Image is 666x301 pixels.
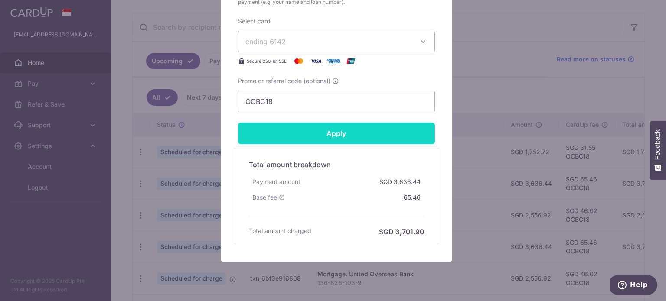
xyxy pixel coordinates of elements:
span: Promo or referral code (optional) [238,77,330,85]
span: Feedback [654,129,662,160]
label: Select card [238,17,271,26]
button: Feedback - Show survey [650,121,666,180]
h6: SGD 3,701.90 [379,227,424,237]
span: Base fee [252,193,277,202]
span: ending 6142 [245,37,286,46]
img: Mastercard [290,56,307,66]
input: Apply [238,123,435,144]
h6: Total amount charged [249,227,311,235]
div: SGD 3,636.44 [376,174,424,190]
div: 65.46 [400,190,424,205]
img: UnionPay [342,56,359,66]
button: ending 6142 [238,31,435,52]
img: Visa [307,56,325,66]
div: Payment amount [249,174,304,190]
img: American Express [325,56,342,66]
h5: Total amount breakdown [249,159,424,170]
iframe: Opens a widget where you can find more information [610,275,657,297]
span: Secure 256-bit SSL [247,58,287,65]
